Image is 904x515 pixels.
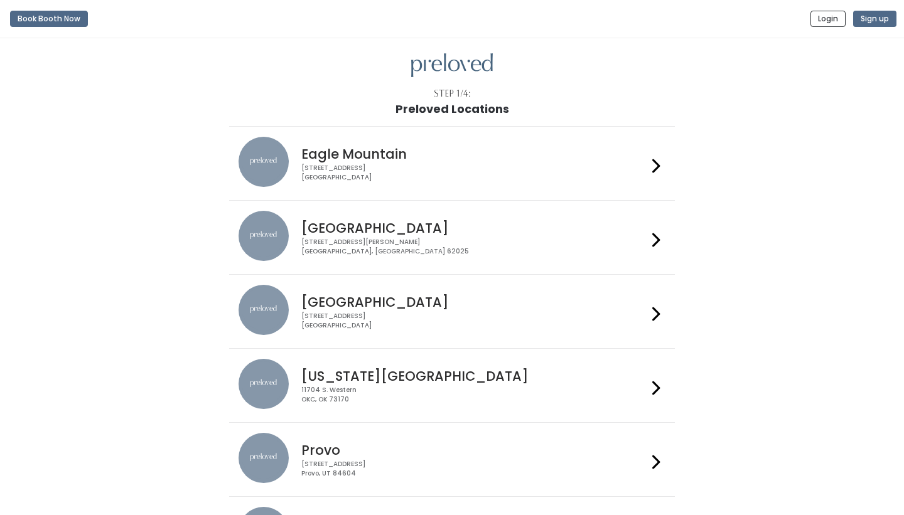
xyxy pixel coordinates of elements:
[10,11,88,27] button: Book Booth Now
[301,386,647,404] div: 11704 S. Western OKC, OK 73170
[411,53,493,78] img: preloved logo
[239,433,289,483] img: preloved location
[301,460,647,478] div: [STREET_ADDRESS] Provo, UT 84604
[301,369,647,383] h4: [US_STATE][GEOGRAPHIC_DATA]
[239,137,289,187] img: preloved location
[239,433,665,486] a: preloved location Provo [STREET_ADDRESS]Provo, UT 84604
[395,103,509,115] h1: Preloved Locations
[239,211,289,261] img: preloved location
[434,87,471,100] div: Step 1/4:
[301,295,647,309] h4: [GEOGRAPHIC_DATA]
[239,359,665,412] a: preloved location [US_STATE][GEOGRAPHIC_DATA] 11704 S. WesternOKC, OK 73170
[301,221,647,235] h4: [GEOGRAPHIC_DATA]
[810,11,846,27] button: Login
[239,137,665,190] a: preloved location Eagle Mountain [STREET_ADDRESS][GEOGRAPHIC_DATA]
[239,359,289,409] img: preloved location
[239,285,289,335] img: preloved location
[853,11,896,27] button: Sign up
[239,211,665,264] a: preloved location [GEOGRAPHIC_DATA] [STREET_ADDRESS][PERSON_NAME][GEOGRAPHIC_DATA], [GEOGRAPHIC_D...
[239,285,665,338] a: preloved location [GEOGRAPHIC_DATA] [STREET_ADDRESS][GEOGRAPHIC_DATA]
[10,5,88,33] a: Book Booth Now
[301,312,647,330] div: [STREET_ADDRESS] [GEOGRAPHIC_DATA]
[301,147,647,161] h4: Eagle Mountain
[301,164,647,182] div: [STREET_ADDRESS] [GEOGRAPHIC_DATA]
[301,238,647,256] div: [STREET_ADDRESS][PERSON_NAME] [GEOGRAPHIC_DATA], [GEOGRAPHIC_DATA] 62025
[301,443,647,457] h4: Provo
